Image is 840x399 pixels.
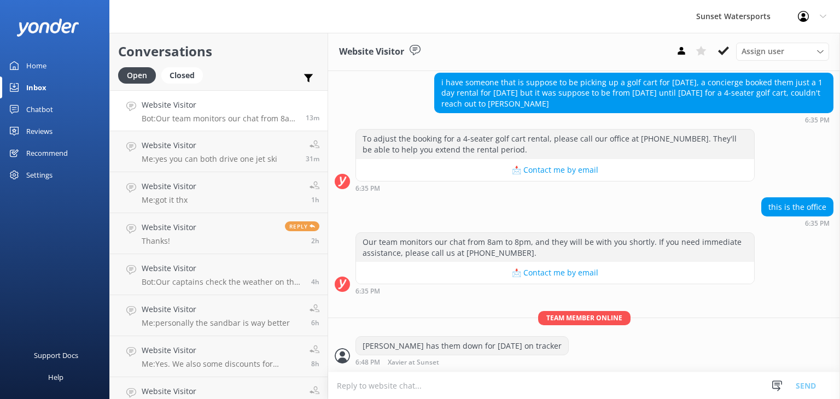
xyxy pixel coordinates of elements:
[142,154,277,164] p: Me: yes you can both drive one jet ski
[110,90,328,131] a: Website VisitorBot:Our team monitors our chat from 8am to 8pm, and they will be with you shortly....
[142,236,196,246] p: Thanks!
[118,41,319,62] h2: Conversations
[26,98,53,120] div: Chatbot
[26,164,52,186] div: Settings
[142,180,196,192] h4: Website Visitor
[805,220,830,227] strong: 6:35 PM
[26,55,46,77] div: Home
[26,142,68,164] div: Recommend
[311,195,319,204] span: Aug 29 2025 04:16pm (UTC -05:00) America/Cancun
[118,67,156,84] div: Open
[142,221,196,233] h4: Website Visitor
[311,318,319,327] span: Aug 29 2025 10:56am (UTC -05:00) America/Cancun
[142,359,301,369] p: Me: Yes. We also some discounts for September. When will you be in [GEOGRAPHIC_DATA]?
[142,277,303,287] p: Bot: Our captains check the weather on the day of your trip. If conditions are unsafe, the trip w...
[142,99,297,111] h4: Website Visitor
[742,45,784,57] span: Assign user
[311,236,319,245] span: Aug 29 2025 03:48pm (UTC -05:00) America/Cancun
[26,77,46,98] div: Inbox
[356,233,754,262] div: Our team monitors our chat from 8am to 8pm, and they will be with you shortly. If you need immedi...
[285,221,319,231] span: Reply
[355,287,755,295] div: Aug 29 2025 05:35pm (UTC -05:00) America/Cancun
[356,130,754,159] div: To adjust the booking for a 4-seater golf cart rental, please call our office at [PHONE_NUMBER]. ...
[110,213,328,254] a: Website VisitorThanks!Reply2h
[805,117,830,124] strong: 6:35 PM
[435,73,833,113] div: i have someone that is suppose to be picking up a golf cart for [DATE], a concierge booked them j...
[48,366,63,388] div: Help
[306,154,319,163] span: Aug 29 2025 05:17pm (UTC -05:00) America/Cancun
[388,359,439,366] span: Xavier at Sunset
[311,277,319,286] span: Aug 29 2025 01:12pm (UTC -05:00) America/Cancun
[161,69,208,81] a: Closed
[434,116,833,124] div: Aug 29 2025 05:35pm (UTC -05:00) America/Cancun
[142,114,297,124] p: Bot: Our team monitors our chat from 8am to 8pm, and they will be with you shortly. If you need i...
[356,262,754,284] button: 📩 Contact me by email
[356,159,754,181] button: 📩 Contact me by email
[306,113,319,122] span: Aug 29 2025 05:35pm (UTC -05:00) America/Cancun
[110,336,328,377] a: Website VisitorMe:Yes. We also some discounts for September. When will you be in [GEOGRAPHIC_DATA...
[110,172,328,213] a: Website VisitorMe:got it thx1h
[355,288,380,295] strong: 6:35 PM
[110,131,328,172] a: Website VisitorMe:yes you can both drive one jet ski31m
[355,185,380,192] strong: 6:35 PM
[355,358,569,366] div: Aug 29 2025 05:48pm (UTC -05:00) America/Cancun
[355,184,755,192] div: Aug 29 2025 05:35pm (UTC -05:00) America/Cancun
[761,219,833,227] div: Aug 29 2025 05:35pm (UTC -05:00) America/Cancun
[110,295,328,336] a: Website VisitorMe:personally the sandbar is way better6h
[161,67,203,84] div: Closed
[356,337,568,355] div: [PERSON_NAME] has them down for [DATE] on tracker
[26,120,52,142] div: Reviews
[16,19,79,37] img: yonder-white-logo.png
[339,45,404,59] h3: Website Visitor
[142,262,303,274] h4: Website Visitor
[110,254,328,295] a: Website VisitorBot:Our captains check the weather on the day of your trip. If conditions are unsa...
[142,139,277,151] h4: Website Visitor
[34,344,78,366] div: Support Docs
[118,69,161,81] a: Open
[142,303,290,315] h4: Website Visitor
[142,385,299,397] h4: Website Visitor
[142,318,290,328] p: Me: personally the sandbar is way better
[762,198,833,216] div: this is the office
[355,359,380,366] strong: 6:48 PM
[311,359,319,368] span: Aug 29 2025 09:37am (UTC -05:00) America/Cancun
[142,195,196,205] p: Me: got it thx
[142,344,301,356] h4: Website Visitor
[736,43,829,60] div: Assign User
[538,311,631,325] span: Team member online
